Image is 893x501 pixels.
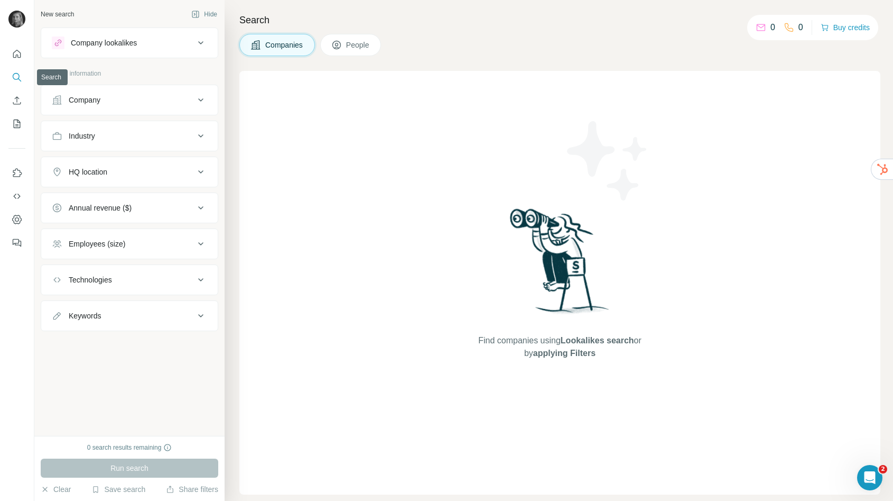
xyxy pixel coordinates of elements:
button: Dashboard [8,210,25,229]
button: Company [41,87,218,113]
button: Technologies [41,267,218,293]
p: 0 [770,21,775,34]
div: Employees (size) [69,239,125,249]
span: Lookalikes search [561,336,634,345]
button: Buy credits [821,20,870,35]
button: Use Surfe on LinkedIn [8,163,25,183]
button: Share filters [166,484,218,495]
img: Avatar [8,11,25,28]
button: Use Surfe API [8,187,25,206]
div: Company [69,95,100,105]
h4: Search [239,13,880,28]
button: Feedback [8,233,25,252]
button: Search [8,68,25,87]
div: 0 search results remaining [87,443,172,452]
button: Enrich CSV [8,91,25,110]
button: HQ location [41,159,218,185]
p: 0 [798,21,803,34]
button: Industry [41,123,218,149]
div: Industry [69,131,95,141]
button: Hide [184,6,225,22]
button: Quick start [8,44,25,63]
div: Annual revenue ($) [69,203,132,213]
div: HQ location [69,167,107,177]
div: Keywords [69,311,101,321]
button: Save search [91,484,145,495]
span: applying Filters [533,349,596,358]
button: Clear [41,484,71,495]
span: Find companies using or by [475,334,644,360]
div: Technologies [69,275,112,285]
span: 2 [879,465,887,473]
div: New search [41,10,74,19]
button: Employees (size) [41,231,218,257]
span: People [346,40,370,50]
button: My lists [8,114,25,133]
img: Surfe Illustration - Stars [560,113,655,208]
p: Company information [41,69,218,78]
div: Company lookalikes [71,38,137,48]
span: Companies [265,40,304,50]
button: Annual revenue ($) [41,195,218,221]
img: Surfe Illustration - Woman searching with binoculars [505,206,615,324]
iframe: Intercom live chat [857,465,882,490]
button: Keywords [41,303,218,329]
button: Company lookalikes [41,30,218,56]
